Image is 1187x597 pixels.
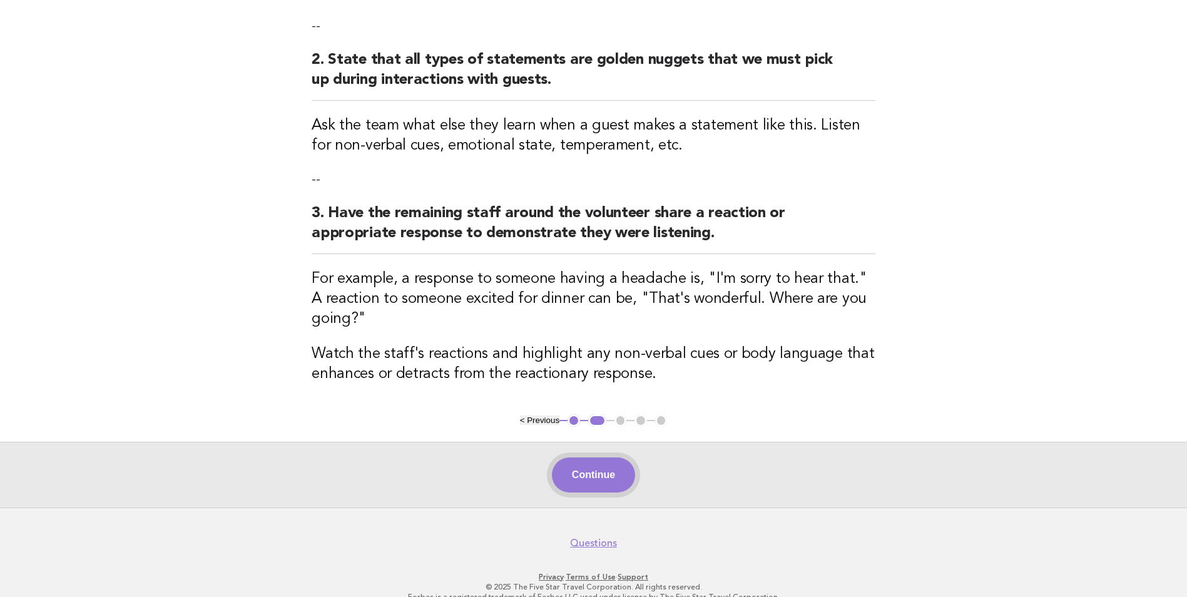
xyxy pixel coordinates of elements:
h2: 2. State that all types of statements are golden nuggets that we must pick up during interactions... [312,50,875,101]
button: < Previous [520,416,559,425]
p: · · [211,572,977,582]
a: Support [618,573,648,581]
p: -- [312,171,875,188]
button: 1 [568,414,580,427]
p: -- [312,18,875,35]
button: Continue [552,457,635,492]
h3: Watch the staff's reactions and highlight any non-verbal cues or body language that enhances or d... [312,344,875,384]
a: Terms of Use [566,573,616,581]
h3: For example, a response to someone having a headache is, "I'm sorry to hear that." A reaction to ... [312,269,875,329]
h3: Ask the team what else they learn when a guest makes a statement like this. Listen for non-verbal... [312,116,875,156]
p: © 2025 The Five Star Travel Corporation. All rights reserved. [211,582,977,592]
a: Questions [570,537,617,549]
a: Privacy [539,573,564,581]
h2: 3. Have the remaining staff around the volunteer share a reaction or appropriate response to demo... [312,203,875,254]
button: 2 [588,414,606,427]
